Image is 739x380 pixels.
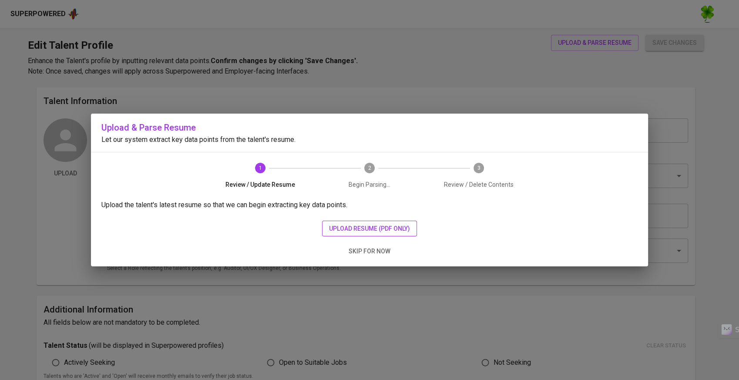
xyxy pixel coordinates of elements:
[345,243,394,259] button: skip for now
[101,135,638,145] p: Let our system extract key data points from the talent's resume.
[319,180,421,189] span: Begin Parsing...
[477,165,480,171] text: 3
[101,121,638,135] h6: Upload & Parse Resume
[329,223,410,234] span: upload resume (pdf only)
[209,180,312,189] span: Review / Update Resume
[368,165,371,171] text: 2
[259,165,262,171] text: 1
[349,246,390,257] span: skip for now
[322,221,417,237] button: upload resume (pdf only)
[427,180,530,189] span: Review / Delete Contents
[101,200,638,210] p: Upload the talent's latest resume so that we can begin extracting key data points.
